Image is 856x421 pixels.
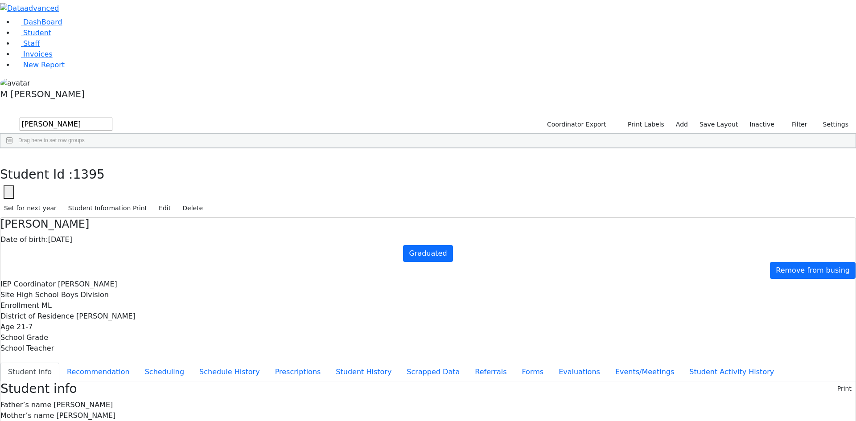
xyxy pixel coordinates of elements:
label: School Grade [0,332,48,343]
button: Scrapped Data [399,363,467,381]
a: Invoices [14,50,53,58]
h4: [PERSON_NAME] [0,218,856,231]
label: Enrollment [0,300,39,311]
span: [PERSON_NAME] [76,312,136,320]
a: Add [672,118,692,131]
span: Staff [23,39,40,48]
span: Remove from busing [776,266,850,274]
span: Invoices [23,50,53,58]
span: [PERSON_NAME] [53,401,113,409]
button: Recommendation [59,363,137,381]
span: 1395 [73,167,105,182]
a: Graduated [403,245,453,262]
span: 21-7 [16,323,33,331]
button: Print [833,382,856,396]
button: Print Labels [617,118,668,131]
span: DashBoard [23,18,62,26]
label: Date of birth: [0,234,48,245]
label: Site [0,290,14,300]
label: Father’s name [0,400,51,410]
button: Edit [155,201,175,215]
a: Remove from busing [770,262,856,279]
button: Forms [514,363,551,381]
a: New Report [14,61,65,69]
button: Coordinator Export [541,118,610,131]
span: [PERSON_NAME] [56,411,115,420]
span: High School Boys Division [16,290,109,299]
label: School Teacher [0,343,54,354]
input: Search [20,118,112,131]
button: Scheduling [137,363,192,381]
span: New Report [23,61,65,69]
button: Student Activity History [682,363,782,381]
label: Age [0,322,14,332]
button: Settings [811,118,852,131]
div: [DATE] [0,234,856,245]
button: Filter [780,118,811,131]
button: Student History [328,363,399,381]
span: Drag here to set row groups [18,137,85,143]
a: Staff [14,39,40,48]
button: Student Information Print [64,201,151,215]
span: ML [41,301,52,310]
span: Student [23,29,51,37]
button: Prescriptions [267,363,329,381]
span: [PERSON_NAME] [58,280,117,288]
h3: Student info [0,381,77,396]
button: Events/Meetings [608,363,682,381]
button: Evaluations [551,363,608,381]
a: Student [14,29,51,37]
label: IEP Coordinator [0,279,56,290]
label: Inactive [745,118,778,131]
button: Student info [0,363,59,381]
button: Delete [178,201,207,215]
a: DashBoard [14,18,62,26]
button: Save Layout [695,118,742,131]
label: District of Residence [0,311,74,322]
label: Mother’s name [0,410,54,421]
button: Referrals [467,363,514,381]
button: Schedule History [192,363,267,381]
